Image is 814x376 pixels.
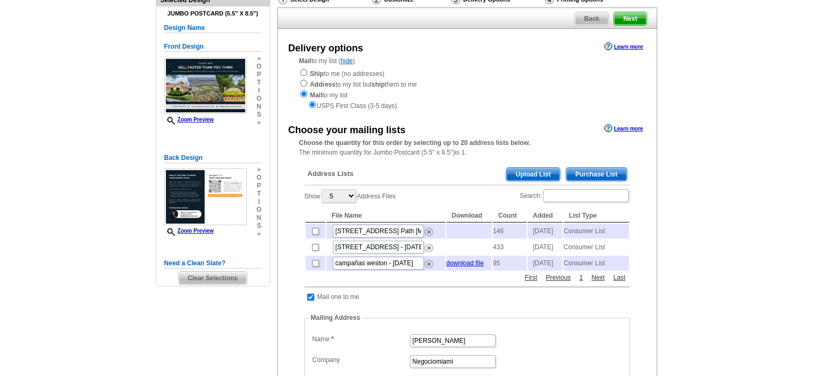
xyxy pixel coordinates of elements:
span: » [256,230,261,238]
span: t [256,190,261,198]
th: Count [493,209,527,222]
td: Consumer List [564,224,629,239]
td: [DATE] [528,224,562,239]
span: p [256,71,261,79]
a: Last [611,273,628,282]
span: o [256,206,261,214]
th: List Type [564,209,629,222]
span: n [256,103,261,111]
strong: Mail [310,91,322,99]
label: Search: [520,188,629,203]
th: Added [528,209,562,222]
h5: Need a Clean Slate? [164,258,262,268]
th: Download [446,209,492,222]
a: Back [574,12,609,26]
a: Remove this list [425,258,433,265]
h5: Front Design [164,42,262,52]
div: Choose your mailing lists [288,123,406,137]
td: Mail one to me [317,291,360,302]
strong: Choose the quantity for this order by selecting up to 20 address lists below. [299,139,530,147]
td: [DATE] [528,240,562,255]
td: 95 [493,256,527,271]
span: t [256,79,261,87]
a: 1 [576,273,585,282]
div: USPS First Class (3-5 days) [299,100,635,111]
span: o [256,95,261,103]
span: » [256,119,261,127]
span: i [256,198,261,206]
div: to me (no addresses) to my list but them to me to my list [299,68,635,111]
a: Zoom Preview [164,228,214,234]
td: [DATE] [528,256,562,271]
strong: Mail [299,57,311,65]
label: Name [313,334,409,344]
h5: Design Name [164,23,262,33]
span: s [256,111,261,119]
span: Address Lists [308,169,354,179]
a: download file [446,259,484,267]
a: Remove this list [425,242,433,249]
label: Company [313,355,409,365]
strong: ship [371,81,385,88]
input: Search: [543,189,629,202]
legend: Mailing Address [310,313,361,323]
a: hide [341,57,353,65]
span: o [256,63,261,71]
span: Purchase List [566,168,627,181]
h5: Back Design [164,153,262,163]
span: o [256,174,261,182]
label: Show Address Files [305,188,396,204]
strong: Address [310,81,336,88]
td: 146 [493,224,527,239]
td: Consumer List [564,256,629,271]
div: The minimum quantity for Jumbo Postcard (5.5" x 8.5")is 1. [278,138,657,157]
img: delete.png [425,244,433,252]
a: Next [589,273,607,282]
div: Delivery options [288,41,363,56]
a: Remove this list [425,226,433,233]
span: » [256,166,261,174]
span: » [256,55,261,63]
a: Learn more [604,124,643,133]
a: Zoom Preview [164,117,214,122]
img: delete.png [425,260,433,268]
span: Back [575,12,608,25]
span: n [256,214,261,222]
td: 433 [493,240,527,255]
select: ShowAddress Files [322,189,356,203]
img: small-thumb.jpg [164,57,247,114]
a: Previous [543,273,574,282]
img: small-thumb.jpg [164,168,247,225]
a: First [522,273,539,282]
span: Next [614,12,646,25]
span: p [256,182,261,190]
a: Learn more [604,42,643,51]
th: File Name [326,209,445,222]
span: s [256,222,261,230]
span: Upload List [506,168,559,181]
td: Consumer List [564,240,629,255]
h4: Jumbo Postcard (5.5" x 8.5") [164,10,262,17]
img: delete.png [425,228,433,236]
span: Clear Selections [179,272,247,285]
strong: Ship [310,70,324,78]
div: to my list ( ) [278,56,657,111]
span: i [256,87,261,95]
